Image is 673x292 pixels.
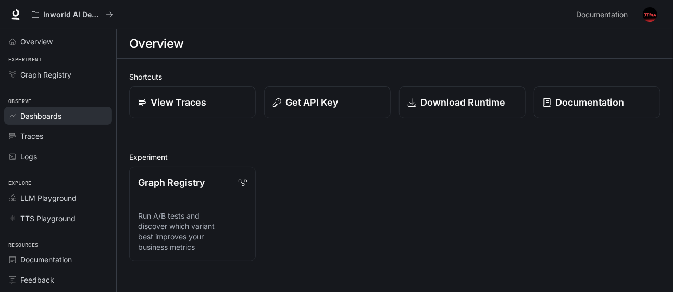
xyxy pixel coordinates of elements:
a: Feedback [4,271,112,289]
a: LLM Playground [4,189,112,207]
a: Logs [4,147,112,166]
a: Dashboards [4,107,112,125]
h2: Experiment [129,151,660,162]
span: Documentation [576,8,628,21]
a: Overview [4,32,112,50]
p: View Traces [151,95,206,109]
span: Traces [20,131,43,142]
span: Graph Registry [20,69,71,80]
span: Feedback [20,274,54,285]
span: TTS Playground [20,213,76,224]
span: Documentation [20,254,72,265]
button: User avatar [640,4,660,25]
span: LLM Playground [20,193,77,204]
a: View Traces [129,86,256,118]
a: TTS Playground [4,209,112,227]
a: Documentation [572,4,635,25]
span: Overview [20,36,53,47]
p: Documentation [555,95,624,109]
img: User avatar [643,7,657,22]
a: Documentation [534,86,660,118]
span: Dashboards [20,110,61,121]
p: Graph Registry [138,175,205,189]
span: Logs [20,151,37,162]
a: Download Runtime [399,86,526,118]
a: Graph Registry [4,66,112,84]
p: Download Runtime [420,95,505,109]
button: Get API Key [264,86,391,118]
p: Get API Key [285,95,338,109]
a: Graph RegistryRun A/B tests and discover which variant best improves your business metrics [129,167,256,261]
h1: Overview [129,33,184,54]
p: Run A/B tests and discover which variant best improves your business metrics [138,211,247,252]
h2: Shortcuts [129,71,660,82]
button: All workspaces [27,4,118,25]
a: Traces [4,127,112,145]
a: Documentation [4,250,112,269]
p: Inworld AI Demos [43,10,102,19]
